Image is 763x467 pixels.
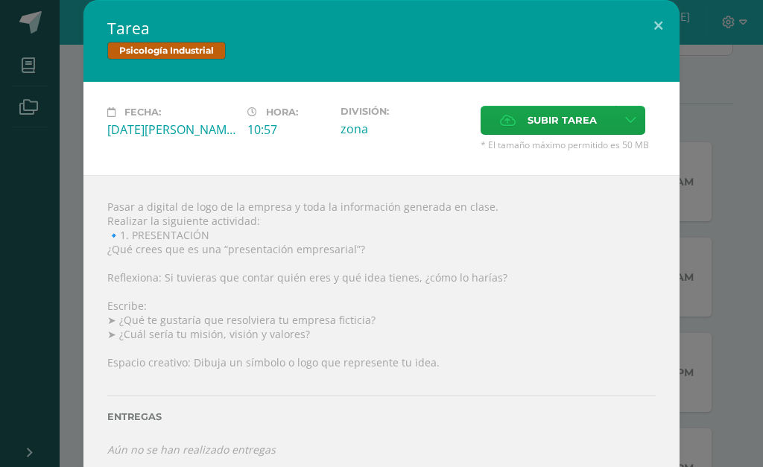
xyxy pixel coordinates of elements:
span: Fecha: [124,107,161,118]
span: * El tamaño máximo permitido es 50 MB [481,139,656,151]
div: [DATE][PERSON_NAME] [107,121,235,138]
i: Aún no se han realizado entregas [107,442,276,457]
span: Psicología Industrial [107,42,226,60]
label: División: [341,106,469,117]
span: Subir tarea [528,107,597,134]
div: zona [341,121,469,137]
div: 10:57 [247,121,329,138]
span: Hora: [266,107,298,118]
label: Entregas [107,411,656,422]
h2: Tarea [107,18,656,39]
